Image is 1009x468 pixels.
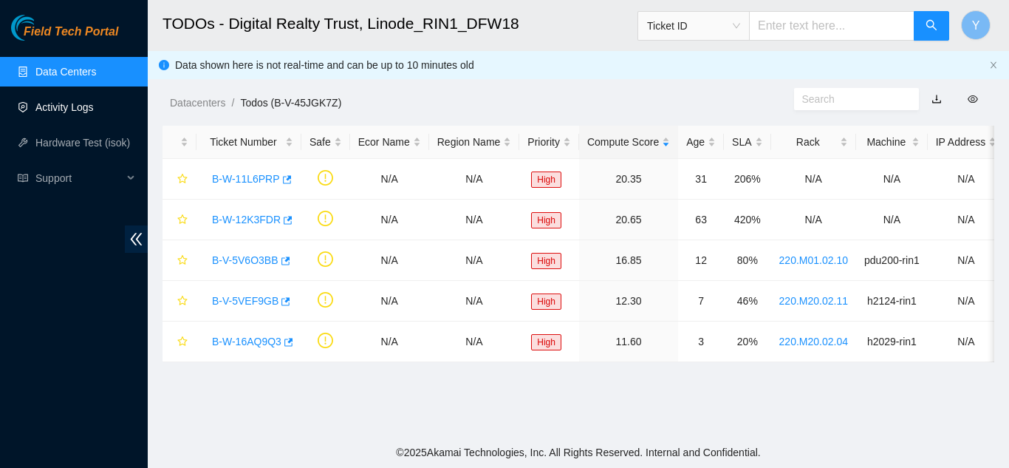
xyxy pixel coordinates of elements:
button: star [171,167,188,191]
td: 63 [678,200,724,240]
td: N/A [928,281,1005,322]
button: star [171,208,188,231]
td: h2029-rin1 [856,322,928,362]
span: exclamation-circle [318,333,333,348]
td: N/A [429,281,520,322]
footer: © 2025 Akamai Technologies, Inc. All Rights Reserved. Internal and Confidential. [148,437,1009,468]
td: 11.60 [579,322,678,362]
td: 20.35 [579,159,678,200]
span: exclamation-circle [318,170,333,186]
td: 46% [724,281,770,322]
td: N/A [429,159,520,200]
td: N/A [350,322,429,362]
td: 16.85 [579,240,678,281]
a: B-W-16AQ9Q3 [212,336,281,347]
span: double-left [125,225,148,253]
a: Akamai TechnologiesField Tech Portal [11,27,118,46]
a: Activity Logs [35,101,94,113]
button: Y [961,10,991,40]
a: 220.M01.02.10 [779,254,848,266]
span: star [177,255,188,267]
td: 12.30 [579,281,678,322]
span: Field Tech Portal [24,25,118,39]
a: Data Centers [35,66,96,78]
button: star [171,289,188,313]
button: star [171,330,188,353]
a: B-V-5VEF9GB [212,295,278,307]
td: N/A [350,200,429,240]
td: N/A [350,159,429,200]
a: B-W-12K3FDR [212,214,281,225]
td: 20% [724,322,770,362]
td: N/A [350,281,429,322]
span: exclamation-circle [318,251,333,267]
td: 206% [724,159,770,200]
a: Hardware Test (isok) [35,137,130,149]
span: search [926,19,937,33]
td: N/A [429,240,520,281]
img: Akamai Technologies [11,15,75,41]
a: 220.M20.02.04 [779,336,848,347]
td: N/A [856,200,928,240]
span: High [531,294,561,310]
td: N/A [771,159,856,200]
span: star [177,336,188,348]
input: Search [802,91,900,107]
span: Support [35,163,123,193]
td: N/A [928,322,1005,362]
td: N/A [928,159,1005,200]
a: 220.M20.02.11 [779,295,848,307]
td: N/A [771,200,856,240]
span: read [18,173,28,183]
a: B-W-11L6PRP [212,173,280,185]
span: star [177,214,188,226]
td: 20.65 [579,200,678,240]
td: N/A [856,159,928,200]
td: h2124-rin1 [856,281,928,322]
a: Todos (B-V-45JGK7Z) [240,97,341,109]
td: 420% [724,200,770,240]
td: pdu200-rin1 [856,240,928,281]
span: High [531,334,561,350]
span: High [531,212,561,228]
a: download [931,93,942,105]
span: close [989,61,998,69]
button: star [171,248,188,272]
td: N/A [429,200,520,240]
span: Ticket ID [647,15,740,37]
span: star [177,174,188,186]
td: 7 [678,281,724,322]
a: Datacenters [170,97,225,109]
td: 80% [724,240,770,281]
span: exclamation-circle [318,211,333,226]
td: 31 [678,159,724,200]
span: eye [968,94,978,104]
button: download [920,87,953,111]
td: N/A [350,240,429,281]
td: N/A [928,240,1005,281]
td: 3 [678,322,724,362]
span: exclamation-circle [318,292,333,308]
button: close [989,61,998,70]
td: 12 [678,240,724,281]
td: N/A [429,322,520,362]
span: star [177,296,188,308]
td: N/A [928,200,1005,240]
input: Enter text here... [749,11,914,41]
button: search [914,11,949,41]
span: High [531,172,561,188]
a: B-V-5V6O3BB [212,254,278,266]
span: High [531,253,561,269]
span: / [231,97,234,109]
span: Y [972,16,980,35]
